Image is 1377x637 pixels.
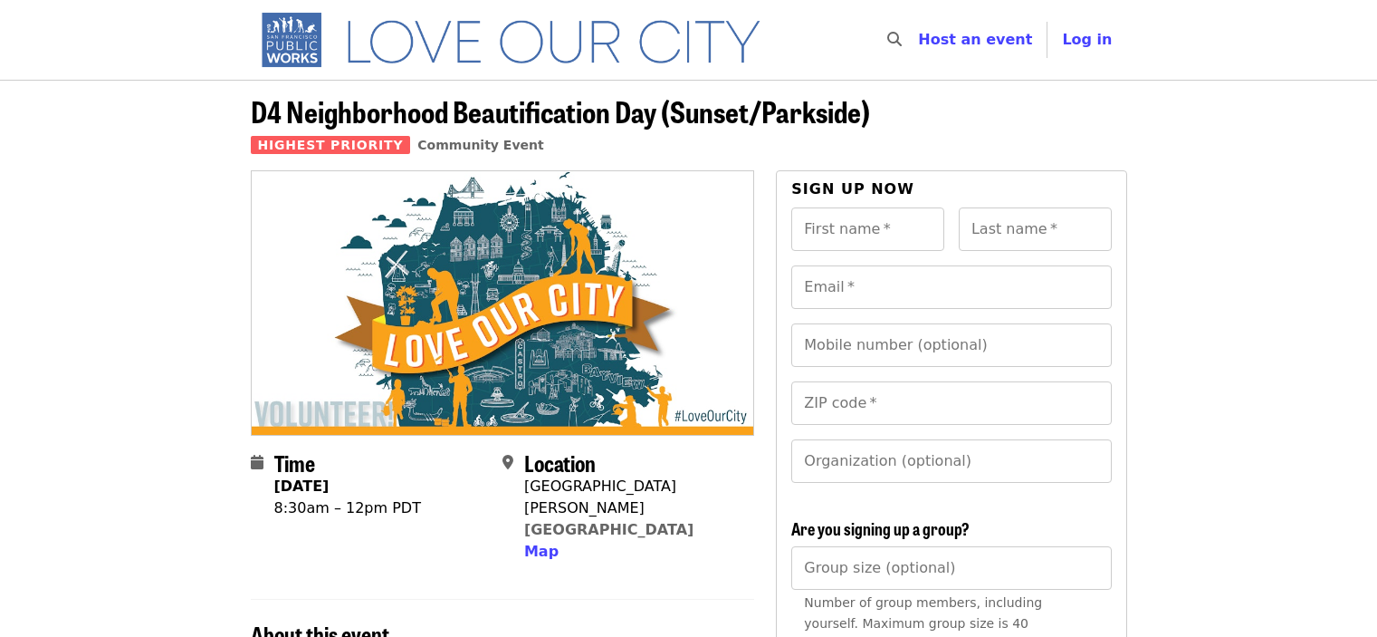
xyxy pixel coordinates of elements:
span: Number of group members, including yourself. Maximum group size is 40 [804,595,1042,631]
span: Location [524,447,596,478]
span: Map [524,543,559,560]
i: calendar icon [251,454,263,471]
div: [GEOGRAPHIC_DATA][PERSON_NAME] [524,476,740,519]
button: Map [524,541,559,563]
img: SF Public Works - Home [251,11,788,69]
i: map-marker-alt icon [502,454,513,471]
span: D4 Neighborhood Beautification Day (Sunset/Parkside) [251,90,870,132]
input: Organization (optional) [791,439,1111,483]
span: Are you signing up a group? [791,516,970,540]
span: Highest Priority [251,136,411,154]
button: Log in [1047,22,1126,58]
a: Host an event [918,31,1032,48]
span: Log in [1062,31,1112,48]
input: ZIP code [791,381,1111,425]
img: D4 Neighborhood Beautification Day (Sunset/Parkside) organized by SF Public Works [252,171,754,434]
div: 8:30am – 12pm PDT [274,497,421,519]
i: search icon [887,31,902,48]
a: [GEOGRAPHIC_DATA] [524,521,693,538]
input: Email [791,265,1111,309]
input: Last name [959,208,1112,251]
a: Community Event [417,138,543,152]
input: [object Object] [791,546,1111,590]
input: Search [913,18,927,62]
input: First name [791,208,944,251]
span: Sign up now [791,180,914,198]
span: Time [274,447,315,478]
strong: [DATE] [274,478,330,495]
input: Mobile number (optional) [791,323,1111,367]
